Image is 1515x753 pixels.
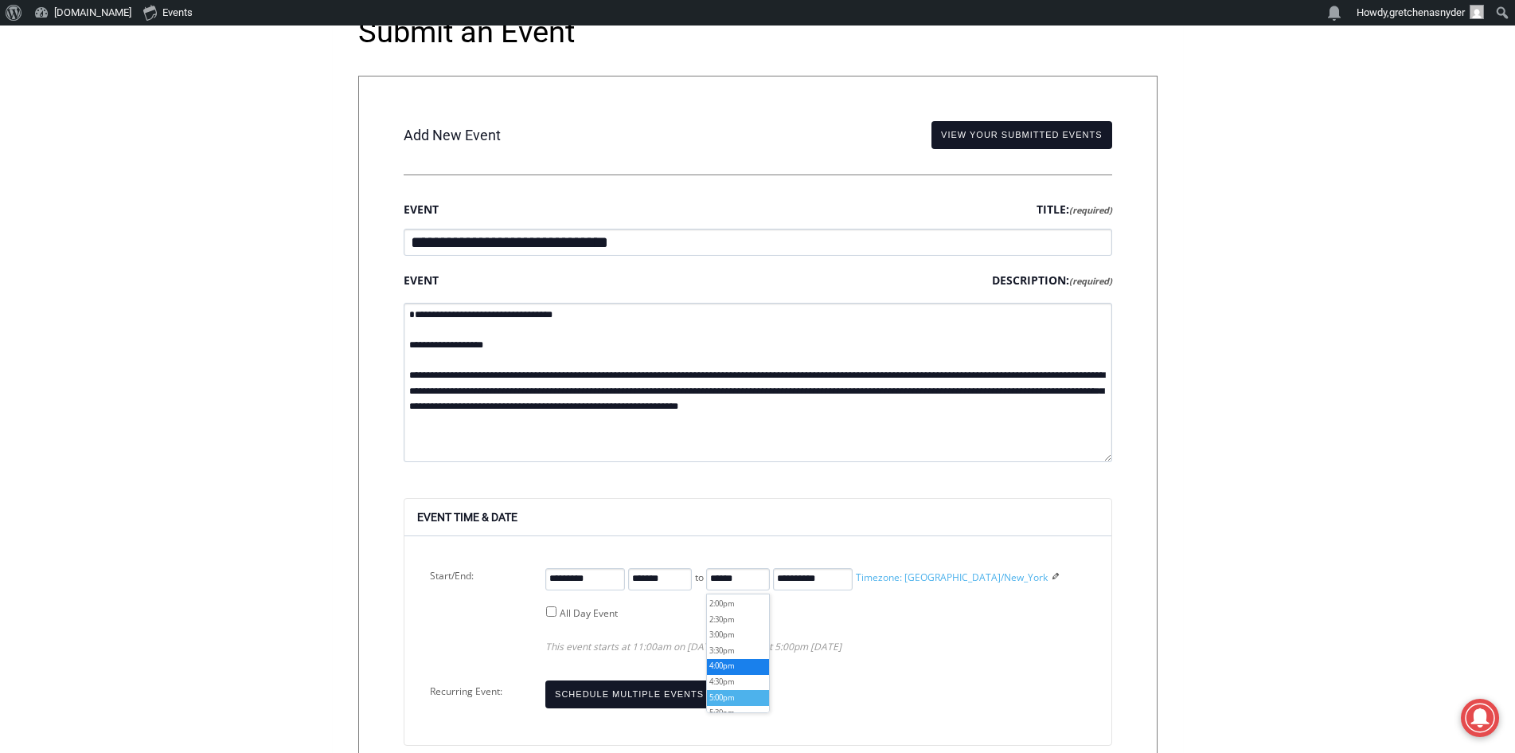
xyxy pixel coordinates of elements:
li: 4:00pm [707,659,769,675]
button: Schedule multiple events [545,680,713,708]
span: gretchenasnyder [1389,6,1465,18]
span: Schedule multiple events [555,689,704,699]
a: View Your Submitted Events [931,121,1111,149]
li: 2:00pm [707,597,769,613]
a: Timezone: [GEOGRAPHIC_DATA]/New_York [856,571,1060,584]
span: to [695,571,704,584]
li: 3:30pm [707,643,769,659]
div: "I learned about the history of a place I’d honestly never considered even as a resident of [GEOG... [402,1,752,155]
li: 5:00pm [707,690,769,706]
label: Event Title: [404,202,1112,217]
div: This event starts at 11:00am on [DATE] and ends at 5:00pm [DATE] [545,636,1085,658]
li: 2:30pm [707,612,769,628]
span: Intern @ [DOMAIN_NAME] [416,159,738,194]
li: 5:30pm [707,706,769,722]
label: Start/End: [430,569,474,582]
span: (required) [1069,204,1112,216]
li: 3:00pm [707,628,769,644]
li: 4:30pm [707,675,769,691]
h2: Add New Event [404,128,501,143]
h1: Submit an Event [358,14,1158,51]
label: Recurring Event: [430,684,502,698]
label: All Day Event [560,606,618,620]
a: Intern @ [DOMAIN_NAME] [383,155,771,198]
label: Event Description: [404,273,1112,288]
span: (required) [1069,275,1112,287]
h3: Event Time & Date [417,512,1099,523]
